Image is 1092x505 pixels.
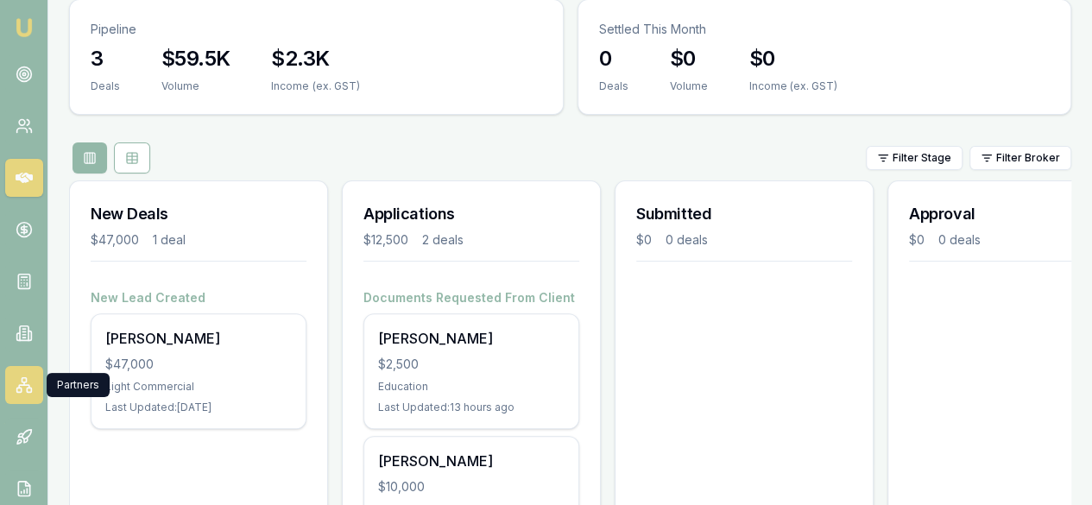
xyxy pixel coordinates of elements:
[161,79,230,93] div: Volume
[893,151,951,165] span: Filter Stage
[378,356,565,373] div: $2,500
[749,45,837,73] h3: $0
[636,202,852,226] h3: Submitted
[666,231,708,249] div: 0 deals
[866,146,963,170] button: Filter Stage
[91,21,542,38] p: Pipeline
[363,231,408,249] div: $12,500
[378,478,565,496] div: $10,000
[14,17,35,38] img: emu-icon-u.png
[271,79,359,93] div: Income (ex. GST)
[378,380,565,394] div: Education
[363,289,579,306] h4: Documents Requested From Client
[969,146,1071,170] button: Filter Broker
[636,231,652,249] div: $0
[91,79,120,93] div: Deals
[378,401,565,414] div: Last Updated: 13 hours ago
[153,231,186,249] div: 1 deal
[670,79,708,93] div: Volume
[105,380,292,394] div: Light Commercial
[670,45,708,73] h3: $0
[378,451,565,471] div: [PERSON_NAME]
[599,79,628,93] div: Deals
[161,45,230,73] h3: $59.5K
[91,289,306,306] h4: New Lead Created
[749,79,837,93] div: Income (ex. GST)
[91,202,306,226] h3: New Deals
[47,373,110,397] div: Partners
[599,21,1051,38] p: Settled This Month
[422,231,464,249] div: 2 deals
[378,328,565,349] div: [PERSON_NAME]
[105,328,292,349] div: [PERSON_NAME]
[105,356,292,373] div: $47,000
[938,231,981,249] div: 0 deals
[909,231,925,249] div: $0
[91,231,139,249] div: $47,000
[91,45,120,73] h3: 3
[271,45,359,73] h3: $2.3K
[105,401,292,414] div: Last Updated: [DATE]
[996,151,1060,165] span: Filter Broker
[363,202,579,226] h3: Applications
[599,45,628,73] h3: 0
